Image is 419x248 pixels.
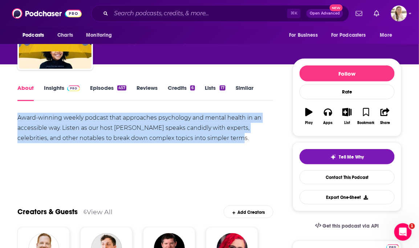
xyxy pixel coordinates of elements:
[394,223,412,241] iframe: Intercom live chat
[224,205,273,218] div: Add Creators
[190,85,195,91] div: 6
[87,208,113,216] a: View All
[391,5,407,21] span: Logged in as acquavie
[380,30,392,40] span: More
[309,217,385,235] a: Get this podcast via API
[380,121,390,125] div: Share
[300,84,395,99] div: Rate
[330,4,343,11] span: New
[323,223,379,229] span: Get this podcast via API
[117,85,126,91] div: 457
[339,154,364,160] span: Tell Me Why
[330,154,336,160] img: tell me why sparkle
[358,121,375,125] div: Bookmark
[17,84,34,101] a: About
[371,7,382,20] a: Show notifications dropdown
[12,7,82,20] img: Podchaser - Follow, Share and Rate Podcasts
[318,103,337,129] button: Apps
[81,28,121,42] button: open menu
[86,30,112,40] span: Monitoring
[289,30,318,40] span: For Business
[324,121,333,125] div: Apps
[23,30,44,40] span: Podcasts
[306,9,343,18] button: Open AdvancedNew
[331,30,366,40] span: For Podcasters
[111,8,287,19] input: Search podcasts, credits, & more...
[137,84,158,101] a: Reviews
[409,223,415,229] span: 1
[84,209,87,215] div: 6
[168,84,195,101] a: Credits6
[91,5,349,22] div: Search podcasts, credits, & more...
[300,103,318,129] button: Play
[57,30,73,40] span: Charts
[44,84,80,101] a: InsightsPodchaser Pro
[310,12,340,15] span: Open Advanced
[300,65,395,81] button: Follow
[391,5,407,21] button: Show profile menu
[67,85,80,91] img: Podchaser Pro
[300,190,395,204] button: Export One-Sheet
[17,113,273,143] div: Award-winning weekly podcast that approaches psychology and mental health in an accessible way. L...
[90,84,126,101] a: Episodes457
[287,9,301,18] span: ⌘ K
[17,28,53,42] button: open menu
[236,84,253,101] a: Similar
[300,149,395,164] button: tell me why sparkleTell Me Why
[338,103,357,129] button: List
[220,85,225,91] div: 17
[357,103,375,129] button: Bookmark
[284,28,327,42] button: open menu
[326,28,377,42] button: open menu
[305,121,313,125] div: Play
[205,84,225,101] a: Lists17
[391,5,407,21] img: User Profile
[353,7,365,20] a: Show notifications dropdown
[375,28,402,42] button: open menu
[17,207,78,216] a: Creators & Guests
[376,103,395,129] button: Share
[300,170,395,184] a: Contact This Podcast
[344,121,350,125] div: List
[53,28,77,42] a: Charts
